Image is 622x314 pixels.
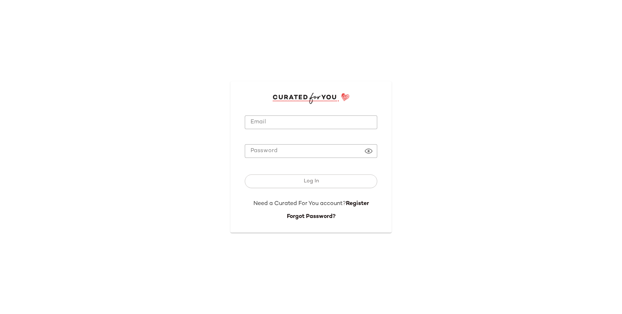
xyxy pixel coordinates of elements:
span: Need a Curated For You account? [253,201,346,207]
span: Log In [303,178,319,184]
img: cfy_login_logo.DGdB1djN.svg [272,93,350,104]
a: Forgot Password? [287,214,335,220]
button: Log In [245,174,377,188]
a: Register [346,201,369,207]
